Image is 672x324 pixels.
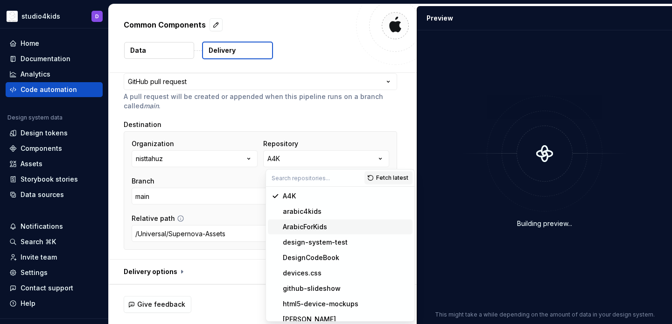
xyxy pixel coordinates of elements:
label: Branch [132,176,154,186]
p: Delivery [209,46,236,55]
div: Notifications [21,222,63,231]
div: studio4kids [21,12,60,21]
a: Storybook stories [6,172,103,187]
label: Relative path [132,214,175,223]
div: nisttahuz [136,154,163,163]
div: Search repositories... [266,187,414,321]
div: arabic4kids [283,207,322,216]
a: Invite team [6,250,103,265]
p: This might take a while depending on the amount of data in your design system. [435,311,655,318]
a: Documentation [6,51,103,66]
button: studio4kidsD [2,6,106,26]
div: [PERSON_NAME] [283,315,336,324]
i: main [144,102,159,110]
button: Help [6,296,103,311]
input: Enter a branch name or select a branch [132,188,321,204]
button: Delivery [202,42,273,59]
div: Building preview... [517,219,572,228]
p: Common Components [124,19,206,30]
button: Fetch latest [364,171,413,184]
div: design-system-test [283,238,348,247]
div: ArabicForKids [283,222,327,232]
a: Home [6,36,103,51]
div: Assets [21,159,42,169]
div: Help [21,299,35,308]
input: Search repositories... [266,169,364,186]
p: A pull request will be created or appended when this pipeline runs on a branch called . [124,92,397,111]
div: Home [21,39,39,48]
div: Components [21,144,62,153]
a: Analytics [6,67,103,82]
button: Notifications [6,219,103,234]
div: Code automation [21,85,77,94]
div: DesignCodeBook [283,253,339,262]
a: Settings [6,265,103,280]
button: Contact support [6,281,103,296]
button: A4K [263,150,389,167]
div: github-slideshow [283,284,341,293]
div: Contact support [21,283,73,293]
span: Fetch latest [376,174,408,182]
label: Organization [132,139,174,148]
div: D [95,13,99,20]
p: Data [130,46,146,55]
div: Design system data [7,114,63,121]
label: Repository [263,139,298,148]
div: Preview [427,14,453,23]
div: devices.css [283,268,322,278]
span: Give feedback [137,300,185,309]
div: Design tokens [21,128,68,138]
button: nisttahuz [132,150,258,167]
div: Documentation [21,54,70,63]
img: f1dd3a2a-5342-4756-bcfa-e9eec4c7fc0d.png [7,11,18,22]
a: Code automation [6,82,103,97]
div: A4K [267,154,280,163]
button: Data [124,42,194,59]
div: A4K [283,191,296,201]
label: Destination [124,120,161,129]
a: Components [6,141,103,156]
div: Settings [21,268,48,277]
button: Search ⌘K [6,234,103,249]
div: Data sources [21,190,64,199]
div: html5-device-mockups [283,299,358,309]
a: Data sources [6,187,103,202]
div: Storybook stories [21,175,78,184]
div: Analytics [21,70,50,79]
div: Invite team [21,253,57,262]
div: Search ⌘K [21,237,56,247]
button: Give feedback [124,296,191,313]
a: Design tokens [6,126,103,141]
a: Assets [6,156,103,171]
